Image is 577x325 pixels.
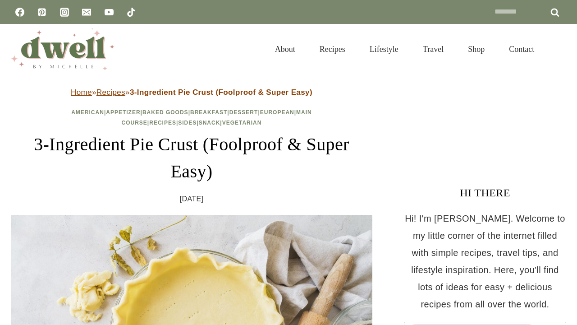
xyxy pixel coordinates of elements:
a: About [263,33,307,65]
h3: HI THERE [404,185,566,201]
a: Pinterest [33,3,51,21]
span: | | | | | | | | | | [71,109,312,126]
a: Facebook [11,3,29,21]
img: DWELL by michelle [11,28,114,70]
time: [DATE] [180,192,204,206]
a: Contact [497,33,546,65]
p: Hi! I'm [PERSON_NAME]. Welcome to my little corner of the internet filled with simple recipes, tr... [404,210,566,313]
a: TikTok [122,3,140,21]
a: Dessert [229,109,258,116]
a: Sides [178,120,197,126]
a: Breakfast [190,109,227,116]
a: YouTube [100,3,118,21]
a: Snack [199,120,220,126]
a: Instagram [55,3,73,21]
nav: Primary Navigation [263,33,546,65]
a: American [71,109,104,116]
a: Vegetarian [222,120,262,126]
a: Recipes [149,120,176,126]
a: Home [71,88,92,97]
a: Recipes [96,88,125,97]
h1: 3-Ingredient Pie Crust (Foolproof & Super Easy) [11,131,372,185]
a: Appetizer [106,109,140,116]
span: » » [71,88,312,97]
a: Travel [411,33,456,65]
a: European [260,109,294,116]
a: Shop [456,33,497,65]
button: View Search Form [551,42,566,57]
a: Lifestyle [357,33,411,65]
strong: 3-Ingredient Pie Crust (Foolproof & Super Easy) [130,88,312,97]
a: Email [78,3,96,21]
a: Baked Goods [142,109,188,116]
a: Recipes [307,33,357,65]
